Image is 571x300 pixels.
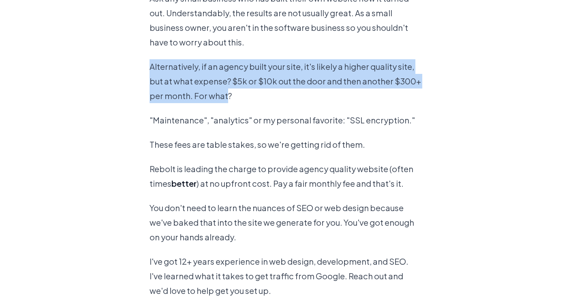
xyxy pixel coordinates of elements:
p: You don't need to learn the nuances of SEO or web design because we've baked that into the site w... [150,201,422,244]
p: I've got 12+ years experience in web design, development, and SEO. I've learned what it takes to ... [150,254,422,298]
p: These fees are table stakes, so we're getting rid of them. [150,137,422,152]
p: "Maintenance", "analytics" or my personal favorite: "SSL encryption." [150,113,422,127]
p: Alternatively, if an agency built your site, it's likely a higher quality site, but at what expen... [150,59,422,103]
strong: better [171,178,197,188]
p: Rebolt is leading the charge to provide agency quality website (often times ) at no upfront cost.... [150,162,422,191]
